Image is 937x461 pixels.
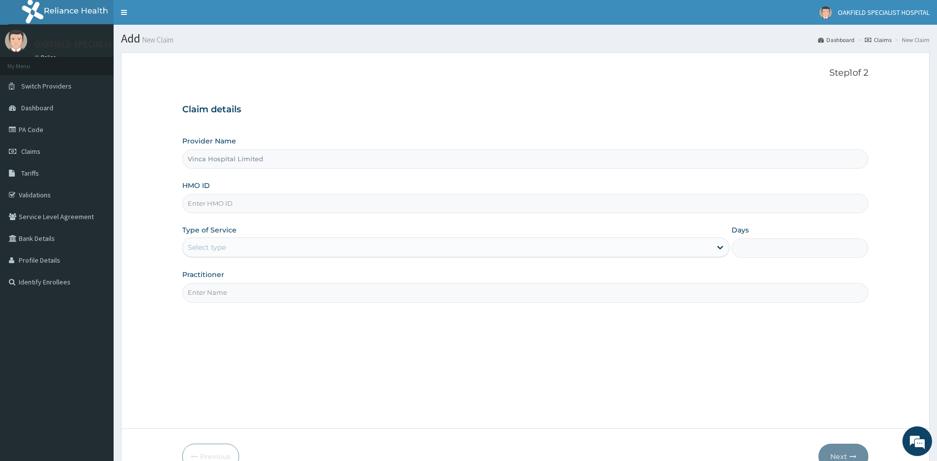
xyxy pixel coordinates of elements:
[819,6,832,19] img: User Image
[838,8,930,17] span: OAKFIELD SPECIALIST HOSPITAL
[182,104,869,115] h3: Claim details
[188,242,226,252] div: Select type
[182,270,224,279] label: Practitioner
[21,169,39,178] span: Tariffs
[21,103,53,112] span: Dashboard
[35,40,158,49] p: OAKFIELD SPECIALIST HOSPITAL
[21,82,72,91] span: Switch Providers
[182,194,869,213] input: Enter HMO ID
[182,225,237,235] label: Type of Service
[121,32,930,45] h1: Add
[35,54,58,61] a: Online
[818,36,855,44] a: Dashboard
[182,136,236,146] label: Provider Name
[21,147,41,156] span: Claims
[182,283,869,302] input: Enter Name
[893,36,930,44] li: New Claim
[182,68,869,79] p: Step 1 of 2
[865,36,892,44] a: Claims
[140,36,173,44] small: New Claim
[182,181,210,190] label: HMO ID
[732,225,749,235] label: Days
[5,30,27,52] img: User Image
